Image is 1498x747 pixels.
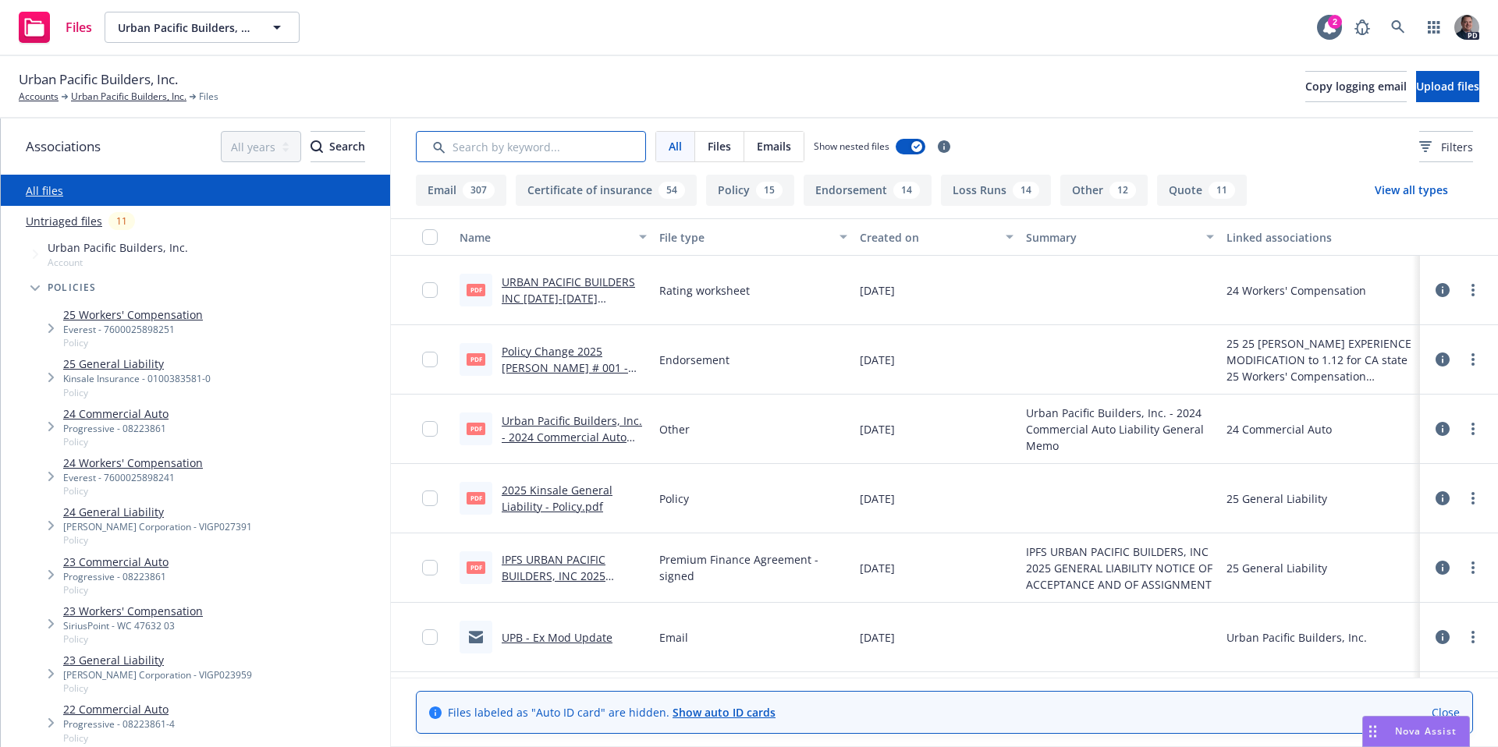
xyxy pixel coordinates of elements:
[659,421,690,437] span: Other
[63,533,252,547] span: Policy
[502,344,637,424] a: Policy Change 2025 [PERSON_NAME] # 001 - Amend EXPERIENCE MODIFICATION to 1.12 for CA state.pdf
[66,21,92,34] span: Files
[1226,368,1414,384] div: 25 Workers' Compensation
[63,471,203,484] div: Everest - 7600025898241
[1026,405,1213,454] span: Urban Pacific Builders, Inc. - 2024 Commercial Auto Liability General Memo
[860,352,895,368] span: [DATE]
[199,90,218,104] span: Files
[1157,175,1247,206] button: Quote
[516,175,697,206] button: Certificate of insurance
[502,413,644,461] a: Urban Pacific Builders, Inc. - 2024 Commercial Auto Liability General Memo.pdf
[63,405,169,422] a: 24 Commercial Auto
[448,704,776,720] span: Files labeled as "Auto ID card" are hidden.
[1464,281,1482,299] a: more
[1432,704,1460,720] a: Close
[502,274,644,355] a: URBAN PACIFIC BUILDERS INC [DATE]-[DATE] WORKERS COMPENSATION EXPERIENCE RATING FORM.pdf
[804,175,932,206] button: Endorsement
[1454,15,1479,40] img: photo
[1362,716,1470,747] button: Nova Assist
[63,701,175,717] a: 22 Commercial Auto
[48,256,188,269] span: Account
[1020,218,1219,256] button: Summary
[311,132,365,161] div: Search
[1464,350,1482,369] a: more
[63,504,252,520] a: 24 General Liability
[1226,560,1327,576] div: 25 General Liability
[416,175,506,206] button: Email
[26,136,101,157] span: Associations
[659,551,847,584] span: Premium Finance Agreement - signed
[63,554,169,570] a: 23 Commercial Auto
[63,682,252,695] span: Policy
[1226,282,1366,299] div: 24 Workers' Compensation
[860,282,895,299] span: [DATE]
[1013,182,1039,199] div: 14
[1220,218,1420,256] button: Linked associations
[19,90,59,104] a: Accounts
[422,229,438,245] input: Select all
[860,560,895,576] span: [DATE]
[453,218,653,256] button: Name
[1226,629,1367,646] div: Urban Pacific Builders, Inc.
[1347,12,1378,43] a: Report a Bug
[467,353,485,365] span: pdf
[502,552,643,632] a: IPFS URBAN PACIFIC BUILDERS, INC 2025 GENERAL LIABILITY NOTICE OF ACCEPTANCE AND OF ASSIGNMENT.pdf
[1464,489,1482,508] a: more
[71,90,186,104] a: Urban Pacific Builders, Inc.
[311,131,365,162] button: SearchSearch
[1109,182,1136,199] div: 12
[1226,490,1327,507] div: 25 General Liability
[854,218,1021,256] button: Created on
[1305,79,1407,94] span: Copy logging email
[105,12,300,43] button: Urban Pacific Builders, Inc.
[63,356,211,372] a: 25 General Liability
[1416,79,1479,94] span: Upload files
[463,182,495,199] div: 307
[63,668,252,682] div: [PERSON_NAME] Corporation - VIGP023959
[1350,175,1473,206] button: View all types
[467,423,485,434] span: pdf
[467,284,485,296] span: pdf
[1060,175,1148,206] button: Other
[422,282,438,298] input: Toggle Row Selected
[659,282,750,299] span: Rating worksheet
[48,239,188,256] span: Urban Pacific Builders, Inc.
[118,19,253,36] span: Urban Pacific Builders, Inc.
[422,560,438,575] input: Toggle Row Selected
[63,619,203,632] div: SiriusPoint - WC 47632 03
[63,583,169,597] span: Policy
[860,490,895,507] span: [DATE]
[1416,71,1479,102] button: Upload files
[460,229,630,246] div: Name
[311,140,323,153] svg: Search
[19,69,178,90] span: Urban Pacific Builders, Inc.
[416,131,646,162] input: Search by keyword...
[860,421,895,437] span: [DATE]
[860,229,997,246] div: Created on
[63,484,203,497] span: Policy
[1026,543,1213,593] span: IPFS URBAN PACIFIC BUILDERS, INC 2025 GENERAL LIABILITY NOTICE OF ACCEPTANCE AND OF ASSIGNMENT
[673,705,776,720] a: Show auto ID cards
[48,283,97,292] span: Policies
[1395,724,1457,738] span: Nova Assist
[941,175,1051,206] button: Loss Runs
[1419,139,1473,155] span: Filters
[814,140,889,153] span: Show nested files
[1464,628,1482,646] a: more
[63,306,203,323] a: 25 Workers' Compensation
[893,182,920,199] div: 14
[1441,139,1473,155] span: Filters
[1383,12,1414,43] a: Search
[63,435,169,448] span: Policy
[63,520,252,533] div: [PERSON_NAME] Corporation - VIGP027391
[63,455,203,471] a: 24 Workers' Compensation
[26,213,102,229] a: Untriaged files
[63,603,203,619] a: 23 Workers' Compensation
[1226,421,1332,437] div: 24 Commercial Auto
[63,632,203,646] span: Policy
[1418,12,1450,43] a: Switch app
[708,138,731,154] span: Files
[1226,335,1414,368] div: 25 25 [PERSON_NAME] EXPERIENCE MODIFICATION to 1.12 for CA state
[502,630,612,645] a: UPB - Ex Mod Update
[63,422,169,435] div: Progressive - 08223861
